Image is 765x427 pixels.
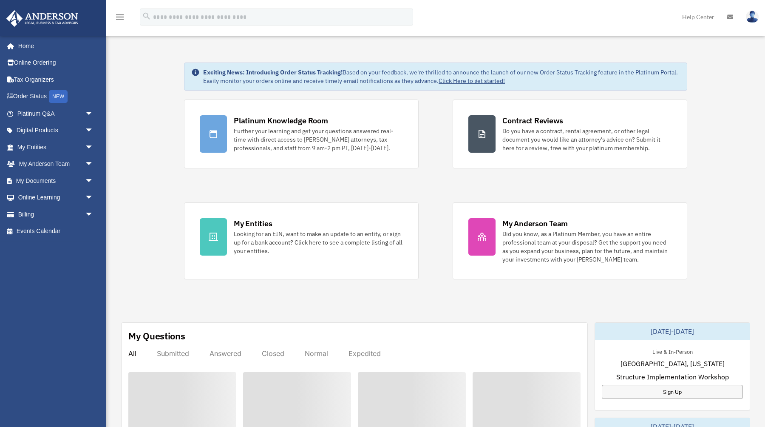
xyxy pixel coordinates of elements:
[4,10,81,27] img: Anderson Advisors Platinum Portal
[6,71,106,88] a: Tax Organizers
[6,189,106,206] a: Online Learningarrow_drop_down
[234,127,403,152] div: Further your learning and get your questions answered real-time with direct access to [PERSON_NAM...
[128,349,136,358] div: All
[6,122,106,139] a: Digital Productsarrow_drop_down
[234,115,328,126] div: Platinum Knowledge Room
[6,105,106,122] a: Platinum Q&Aarrow_drop_down
[203,68,343,76] strong: Exciting News: Introducing Order Status Tracking!
[85,172,102,190] span: arrow_drop_down
[49,90,68,103] div: NEW
[85,206,102,223] span: arrow_drop_down
[115,12,125,22] i: menu
[620,359,725,369] span: [GEOGRAPHIC_DATA], [US_STATE]
[502,230,671,264] div: Did you know, as a Platinum Member, you have an entire professional team at your disposal? Get th...
[234,218,272,229] div: My Entities
[234,230,403,255] div: Looking for an EIN, want to make an update to an entity, or sign up for a bank account? Click her...
[6,88,106,105] a: Order StatusNEW
[85,105,102,122] span: arrow_drop_down
[746,11,759,23] img: User Pic
[203,68,680,85] div: Based on your feedback, we're thrilled to announce the launch of our new Order Status Tracking fe...
[595,323,750,340] div: [DATE]-[DATE]
[602,385,743,399] a: Sign Up
[210,349,241,358] div: Answered
[85,156,102,173] span: arrow_drop_down
[6,54,106,71] a: Online Ordering
[646,347,700,356] div: Live & In-Person
[6,156,106,173] a: My Anderson Teamarrow_drop_down
[6,37,102,54] a: Home
[184,100,419,168] a: Platinum Knowledge Room Further your learning and get your questions answered real-time with dire...
[502,218,568,229] div: My Anderson Team
[502,127,671,152] div: Do you have a contract, rental agreement, or other legal document you would like an attorney's ad...
[6,206,106,223] a: Billingarrow_drop_down
[305,349,328,358] div: Normal
[184,202,419,279] a: My Entities Looking for an EIN, want to make an update to an entity, or sign up for a bank accoun...
[6,172,106,189] a: My Documentsarrow_drop_down
[616,372,729,382] span: Structure Implementation Workshop
[262,349,284,358] div: Closed
[142,11,151,21] i: search
[157,349,189,358] div: Submitted
[115,15,125,22] a: menu
[502,115,563,126] div: Contract Reviews
[453,202,687,279] a: My Anderson Team Did you know, as a Platinum Member, you have an entire professional team at your...
[6,139,106,156] a: My Entitiesarrow_drop_down
[6,223,106,240] a: Events Calendar
[85,122,102,139] span: arrow_drop_down
[85,139,102,156] span: arrow_drop_down
[348,349,381,358] div: Expedited
[439,77,505,85] a: Click Here to get started!
[128,330,185,342] div: My Questions
[85,189,102,207] span: arrow_drop_down
[453,100,687,168] a: Contract Reviews Do you have a contract, rental agreement, or other legal document you would like...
